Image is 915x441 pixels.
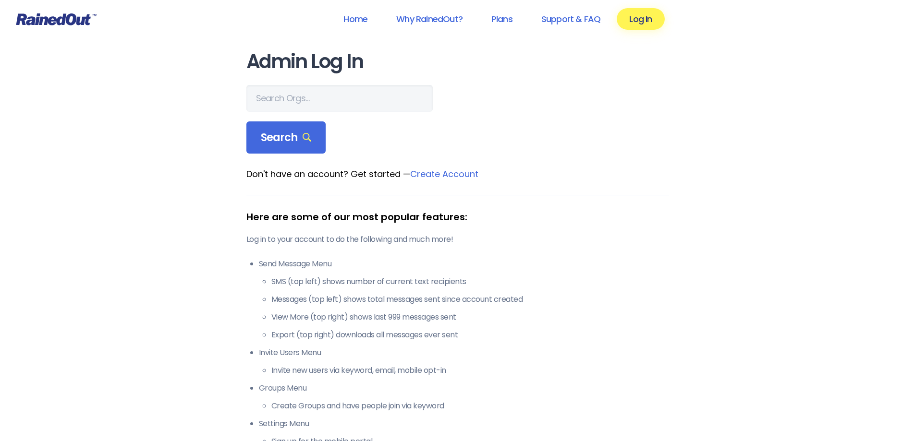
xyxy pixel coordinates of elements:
a: Why RainedOut? [384,8,475,30]
li: Send Message Menu [259,258,669,341]
p: Log in to your account to do the following and much more! [246,234,669,245]
li: Export (top right) downloads all messages ever sent [271,329,669,341]
li: Create Groups and have people join via keyword [271,400,669,412]
li: Groups Menu [259,382,669,412]
li: SMS (top left) shows number of current text recipients [271,276,669,287]
a: Plans [479,8,525,30]
li: Messages (top left) shows total messages sent since account created [271,294,669,305]
input: Search Orgs… [246,85,433,112]
div: Search [246,121,326,154]
span: Search [261,131,312,144]
a: Create Account [410,168,478,180]
a: Home [331,8,380,30]
li: Invite Users Menu [259,347,669,376]
li: View More (top right) shows last 999 messages sent [271,311,669,323]
a: Support & FAQ [529,8,613,30]
a: Log In [617,8,664,30]
div: Here are some of our most popular features: [246,210,669,224]
li: Invite new users via keyword, email, mobile opt-in [271,365,669,376]
h1: Admin Log In [246,51,669,72]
